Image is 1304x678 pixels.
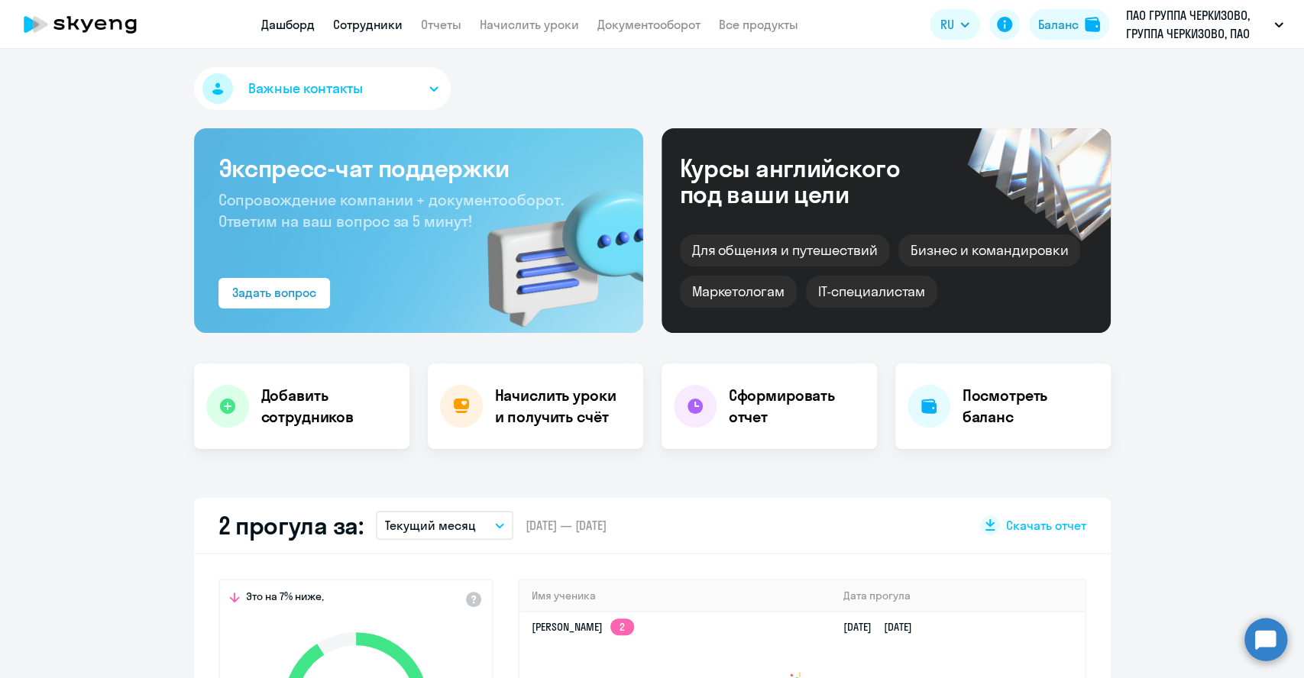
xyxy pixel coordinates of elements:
th: Дата прогула [830,580,1084,612]
button: RU [930,9,980,40]
a: [PERSON_NAME]2 [532,620,634,634]
a: Все продукты [719,17,798,32]
a: Начислить уроки [480,17,579,32]
th: Имя ученика [519,580,831,612]
button: Задать вопрос [218,278,330,308]
span: RU [940,15,954,34]
div: Баланс [1038,15,1079,34]
a: Отчеты [421,17,461,32]
div: Курсы английского под ваши цели [680,155,941,207]
p: ПАО ГРУППА ЧЕРКИЗОВО, ГРУППА ЧЕРКИЗОВО, ПАО [1126,6,1268,43]
h4: Посмотреть баланс [963,385,1099,428]
button: Важные контакты [194,67,451,110]
img: bg-img [465,161,643,333]
img: balance [1085,17,1100,32]
div: Маркетологам [680,276,797,308]
app-skyeng-badge: 2 [610,618,634,635]
span: Это на 7% ниже, [246,589,324,608]
button: Балансbalance [1029,9,1109,40]
a: Дашборд [261,17,315,32]
button: Текущий месяц [376,511,513,540]
p: Текущий месяц [385,516,476,534]
h4: Начислить уроки и получить счёт [495,385,628,428]
span: Важные контакты [248,79,363,98]
div: Задать вопрос [232,283,316,302]
span: [DATE] — [DATE] [526,517,607,534]
a: [DATE][DATE] [843,620,924,634]
h2: 2 прогула за: [218,510,364,541]
a: Сотрудники [333,17,403,32]
h4: Сформировать отчет [729,385,865,428]
div: Бизнес и командировки [898,234,1080,266]
a: Документооборот [597,17,701,32]
span: Скачать отчет [1006,517,1086,534]
h3: Экспресс-чат поддержки [218,153,619,183]
h4: Добавить сотрудников [261,385,397,428]
div: Для общения и путешествий [680,234,890,266]
span: Сопровождение компании + документооборот. Ответим на ваш вопрос за 5 минут! [218,190,564,231]
div: IT-специалистам [806,276,937,308]
button: ПАО ГРУППА ЧЕРКИЗОВО, ГРУППА ЧЕРКИЗОВО, ПАО [1118,6,1291,43]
